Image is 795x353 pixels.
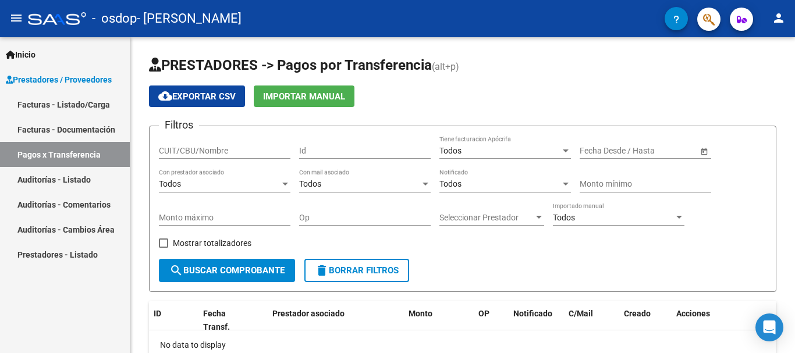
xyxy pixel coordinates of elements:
datatable-header-cell: Notificado [509,301,564,340]
span: Prestadores / Proveedores [6,73,112,86]
datatable-header-cell: Fecha Transf. [198,301,251,340]
span: Acciones [676,309,710,318]
mat-icon: person [772,11,786,25]
span: Borrar Filtros [315,265,399,276]
span: - [PERSON_NAME] [137,6,242,31]
mat-icon: menu [9,11,23,25]
span: Inicio [6,48,36,61]
span: Todos [299,179,321,188]
button: Borrar Filtros [304,259,409,282]
datatable-header-cell: Creado [619,301,672,340]
span: Todos [439,179,462,188]
span: Notificado [513,309,552,318]
span: OP [478,309,489,318]
mat-icon: delete [315,263,329,277]
span: Fecha Transf. [203,309,230,331]
button: Open calendar [698,145,710,157]
span: (alt+p) [432,61,459,72]
span: Importar Manual [263,91,345,102]
button: Exportar CSV [149,85,245,107]
mat-icon: search [169,263,183,277]
span: Mostrar totalizadores [173,236,251,250]
div: Open Intercom Messenger [755,313,783,341]
span: Todos [553,213,575,222]
button: Buscar Comprobante [159,259,295,282]
span: Creado [624,309,651,318]
input: Fecha fin [632,146,689,156]
datatable-header-cell: Acciones [672,301,776,340]
mat-icon: cloud_download [158,89,172,103]
span: Todos [439,146,462,155]
span: Monto [409,309,432,318]
span: C/Mail [569,309,593,318]
span: Buscar Comprobante [169,265,285,276]
span: Todos [159,179,181,188]
button: Importar Manual [254,85,354,107]
datatable-header-cell: Monto [404,301,474,340]
datatable-header-cell: C/Mail [564,301,619,340]
span: - osdop [92,6,137,31]
datatable-header-cell: Prestador asociado [268,301,404,340]
span: Prestador asociado [272,309,345,318]
span: Exportar CSV [158,91,236,102]
span: PRESTADORES -> Pagos por Transferencia [149,57,432,73]
input: Fecha inicio [580,146,622,156]
datatable-header-cell: OP [474,301,509,340]
datatable-header-cell: ID [149,301,198,340]
span: ID [154,309,161,318]
span: Seleccionar Prestador [439,213,534,223]
h3: Filtros [159,117,199,133]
